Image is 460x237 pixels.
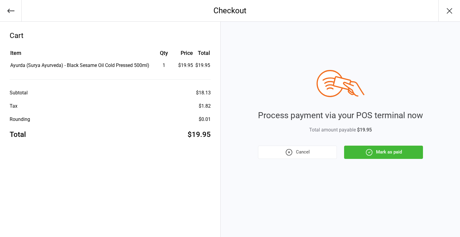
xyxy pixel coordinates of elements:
th: Qty [151,49,178,61]
span: $19.95 [357,127,372,133]
div: Tax [10,103,17,110]
button: Cancel [258,146,337,159]
div: Rounding [10,116,30,123]
span: Ayurda (Surya Ayurveda) - Black Sesame Oil Cold Pressed 500ml) [10,62,149,68]
div: $0.01 [199,116,211,123]
th: Item [10,49,150,61]
div: $19.95 [178,62,193,69]
div: $19.95 [188,129,211,140]
div: Total [10,129,26,140]
td: $19.95 [195,62,210,69]
div: Subtotal [10,89,28,96]
div: Total amount payable [258,126,423,134]
div: $18.13 [196,89,211,96]
button: Mark as paid [344,146,423,159]
div: 1 [151,62,178,69]
th: Total [195,49,210,61]
div: Process payment via your POS terminal now [258,109,423,122]
div: Price [178,49,193,57]
div: $1.82 [199,103,211,110]
div: Cart [10,30,211,41]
